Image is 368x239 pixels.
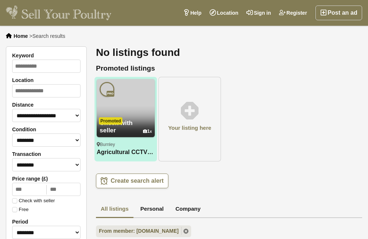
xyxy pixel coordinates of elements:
h2: Promoted listings [96,64,362,73]
label: Price range (£) [12,176,81,182]
a: Home [14,33,28,39]
div: Burnley [97,142,155,148]
a: Post an ad [315,6,362,20]
label: Location [12,77,81,83]
span: Professional member [107,91,114,97]
label: Distance [12,102,81,108]
a: Personal [136,201,168,218]
div: 1 [143,129,152,134]
a: From member: [DOMAIN_NAME] [96,225,191,237]
a: Check with seller 1 [97,106,155,137]
a: Location [206,6,242,20]
h1: No listings found [96,46,362,59]
a: Help [179,6,206,20]
label: Free [12,207,29,212]
img: Sell Your Poultry [6,6,111,20]
a: Agricultural CCTV and Wi-Fi solutions [97,149,155,156]
span: Search results [32,33,65,39]
label: Period [12,219,81,225]
span: Create search alert [111,177,164,185]
label: Keyword [12,53,81,58]
label: Condition [12,126,81,132]
a: All listings [96,201,133,218]
span: Check with seller [100,119,133,134]
a: Pro [100,82,114,97]
a: Register [275,6,311,20]
a: Your listing here [158,77,221,161]
a: Company [171,201,205,218]
img: Agricultural CCTV and Wi-Fi solutions [97,79,155,137]
span: Promoted [99,117,122,125]
label: Transaction [12,151,81,157]
a: Create search alert [96,174,168,188]
img: AKomm [100,82,114,97]
li: > [29,33,65,39]
span: Your listing here [168,124,211,132]
a: Sign in [242,6,275,20]
label: Check with seller [12,198,55,203]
